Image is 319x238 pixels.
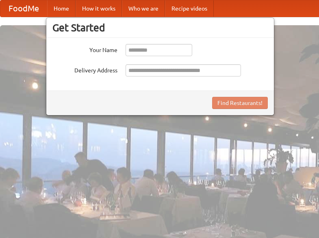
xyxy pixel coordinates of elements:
[212,97,268,109] button: Find Restaurants!
[76,0,122,17] a: How it works
[122,0,165,17] a: Who we are
[0,0,47,17] a: FoodMe
[52,44,117,54] label: Your Name
[47,0,76,17] a: Home
[52,64,117,74] label: Delivery Address
[165,0,214,17] a: Recipe videos
[52,22,268,34] h3: Get Started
